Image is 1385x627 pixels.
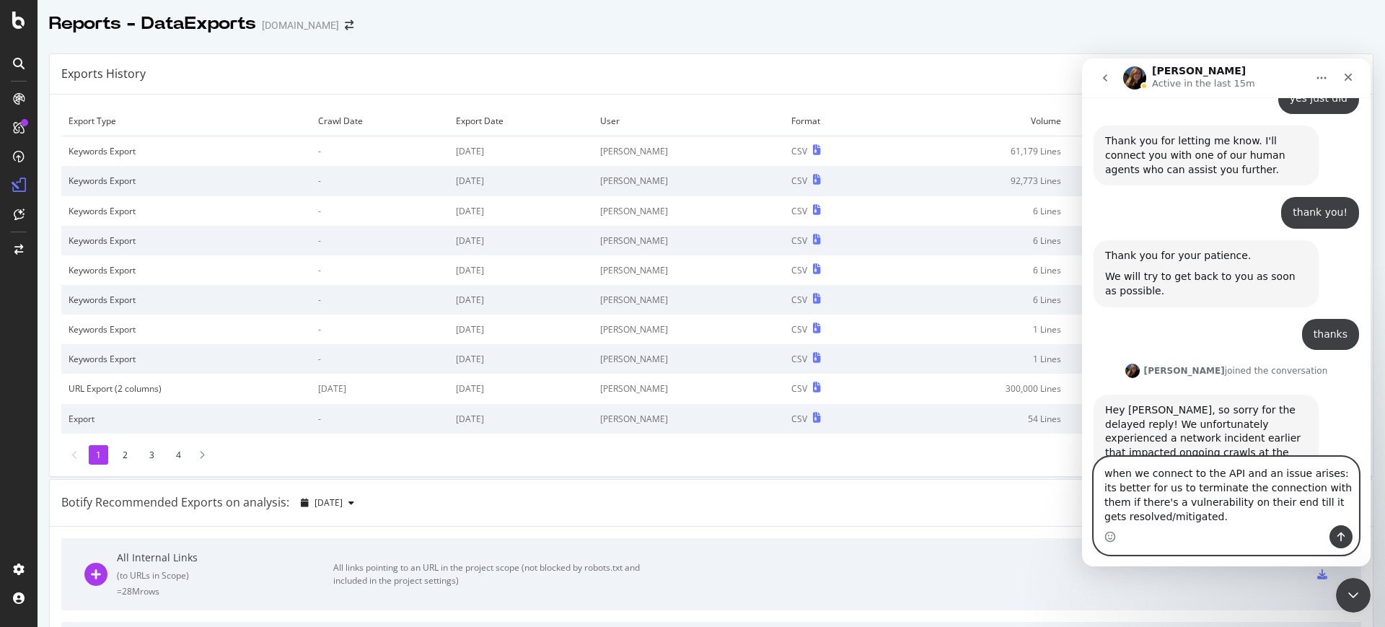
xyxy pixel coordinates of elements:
td: - [311,344,449,374]
div: Hey [PERSON_NAME], so sorry for the delayed reply! We unfortunately experienced a network inciden... [12,336,237,523]
td: Format [784,106,887,136]
div: CSV [791,145,807,157]
div: CSV [791,382,807,395]
div: Reports - DataExports [49,12,256,36]
button: [DATE] [295,491,360,514]
div: Keywords Export [69,353,304,365]
td: [DATE] [449,166,593,196]
div: Keywords Export [69,145,304,157]
div: Hey [PERSON_NAME], so sorry for the delayed reply! We unfortunately experienced a network inciden... [23,345,225,514]
td: [DATE] [449,255,593,285]
td: 92,773 Lines [887,166,1083,196]
td: - [311,226,449,255]
div: Botify Recommended Exports on analysis: [61,494,289,511]
div: CSV [791,294,807,306]
td: [DATE] [449,196,593,226]
td: - [311,255,449,285]
td: 6 Lines [887,226,1083,255]
div: CSV [791,353,807,365]
div: CSV [791,413,807,425]
td: [DATE] [311,374,449,403]
td: [DATE] [449,374,593,403]
td: Export Type [61,106,311,136]
td: 6 Lines [887,285,1083,315]
div: = 28M rows [117,585,333,597]
td: [PERSON_NAME] [593,166,784,196]
td: [PERSON_NAME] [593,255,784,285]
div: CSV [791,175,807,187]
td: 61,179 Lines [887,136,1083,167]
td: - [311,315,449,344]
td: Crawl Date [311,106,449,136]
iframe: To enrich screen reader interactions, please activate Accessibility in Grammarly extension settings [1336,578,1371,613]
div: CSV [791,234,807,247]
td: [DATE] [449,344,593,374]
td: 1 Lines [887,315,1083,344]
div: All Internal Links [117,551,333,565]
textarea: Message… [12,399,276,467]
td: 6 Lines [887,196,1083,226]
td: [PERSON_NAME] [593,136,784,167]
td: 54 Lines [887,404,1083,434]
td: 6 Lines [887,255,1083,285]
div: All links pointing to an URL in the project scope (not blocked by robots.txt and included in the ... [333,561,658,587]
td: 1 Lines [887,344,1083,374]
div: Export [69,413,304,425]
td: [PERSON_NAME] [593,285,784,315]
button: Emoji picker [22,473,34,484]
div: CSV [791,205,807,217]
div: Laura says… [12,336,277,549]
div: Keywords Export [69,264,304,276]
iframe: To enrich screen reader interactions, please activate Accessibility in Grammarly extension settings [1082,58,1371,566]
div: Keywords Export [69,294,304,306]
div: URL Export (2 columns) [69,382,304,395]
td: [PERSON_NAME] [593,404,784,434]
div: CSV [791,323,807,336]
span: 2025 Sep. 20th [315,496,343,509]
td: - [311,196,449,226]
td: - [311,285,449,315]
li: 2 [115,445,135,465]
td: - [311,404,449,434]
div: Keywords Export [69,205,304,217]
li: 3 [142,445,162,465]
td: - [311,166,449,196]
div: ( to URLs in Scope ) [117,569,333,582]
div: Keywords Export [69,175,304,187]
td: [DATE] [449,315,593,344]
td: [DATE] [449,226,593,255]
li: 1 [89,445,108,465]
td: - [311,136,449,167]
td: [PERSON_NAME] [593,226,784,255]
td: [DATE] [449,136,593,167]
td: 300,000 Lines [887,374,1083,403]
div: arrow-right-arrow-left [345,20,353,30]
div: CSV [791,264,807,276]
div: Keywords Export [69,323,304,336]
td: [PERSON_NAME] [593,344,784,374]
button: Send a message… [247,467,271,490]
td: [DATE] [449,404,593,434]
